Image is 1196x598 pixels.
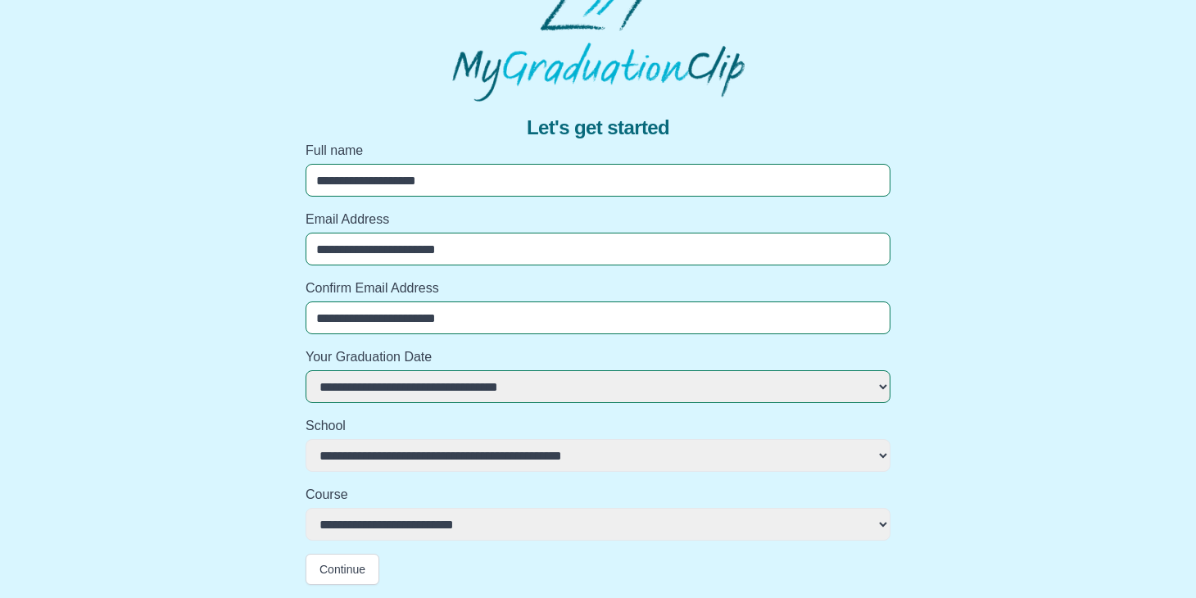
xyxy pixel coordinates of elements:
[306,485,890,505] label: Course
[306,554,379,585] button: Continue
[306,141,890,161] label: Full name
[306,347,890,367] label: Your Graduation Date
[306,416,890,436] label: School
[527,115,669,141] span: Let's get started
[306,210,890,229] label: Email Address
[306,279,890,298] label: Confirm Email Address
